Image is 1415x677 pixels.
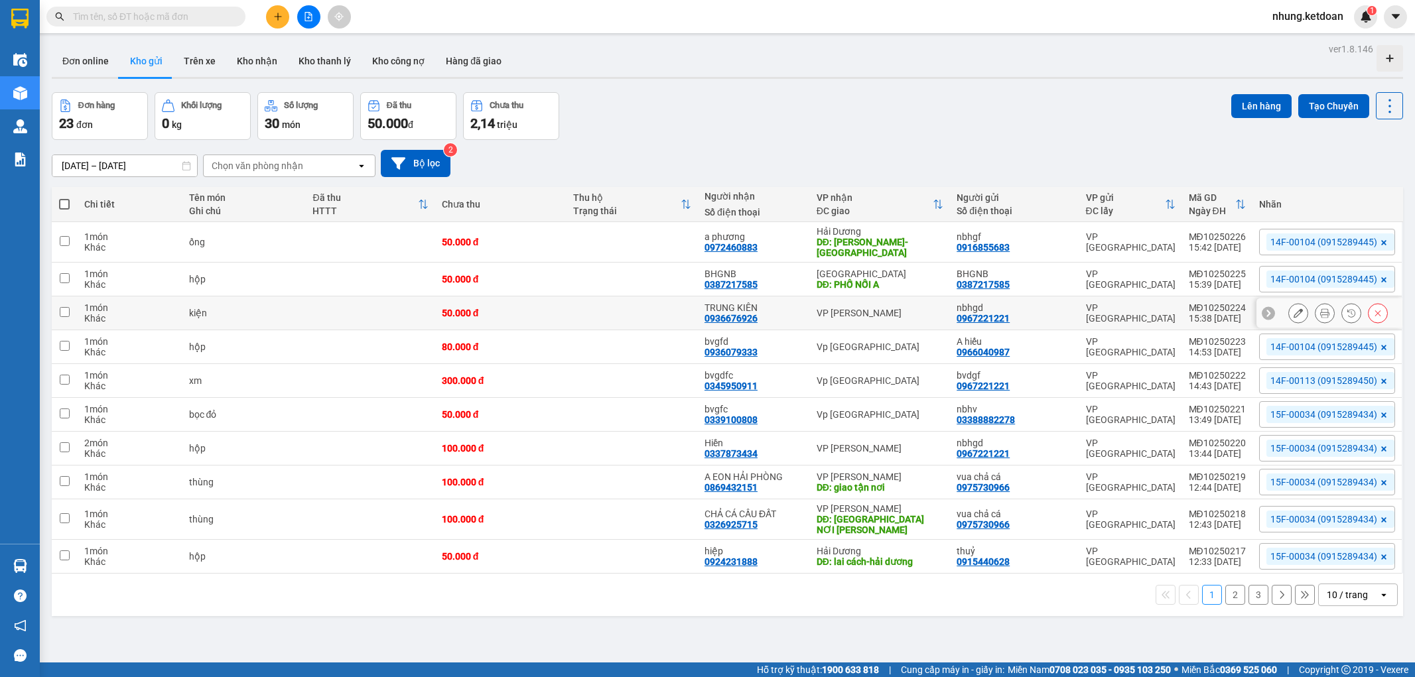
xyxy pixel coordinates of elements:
div: Hải Dương [817,226,943,237]
span: notification [14,619,27,632]
div: 0387217585 [957,279,1010,290]
span: 15F-00034 (0915289434) [1270,442,1377,454]
div: VP [GEOGRAPHIC_DATA] [1086,546,1176,567]
div: Đã thu [387,101,411,110]
div: ống [189,237,300,247]
div: 300.000 đ [442,375,560,386]
div: 1 món [84,509,176,519]
div: 50.000 đ [442,237,560,247]
div: Khác [84,381,176,391]
div: 15:38 [DATE] [1189,313,1246,324]
span: đ [408,119,413,130]
svg: open [1379,589,1389,600]
th: Toggle SortBy [567,187,698,222]
div: Khác [84,347,176,357]
div: 0337873434 [705,448,758,459]
span: 15F-00034 (0915289434) [1270,408,1377,420]
div: Người nhận [705,191,803,202]
div: 0869432151 [705,482,758,493]
div: VP nhận [817,192,933,203]
div: Số lượng [284,101,318,110]
span: caret-down [1390,11,1402,23]
div: MĐ10250223 [1189,336,1246,347]
button: caret-down [1384,5,1407,29]
div: 1 món [84,269,176,279]
div: thùng [189,514,300,524]
div: 100.000 đ [442,443,560,454]
span: Miền Bắc [1181,662,1277,677]
button: Lên hàng [1231,94,1292,118]
div: a phương [705,231,803,242]
span: ⚪️ [1174,667,1178,672]
th: Toggle SortBy [1182,187,1252,222]
div: MĐ10250220 [1189,438,1246,448]
div: BHGNB [957,269,1072,279]
div: Số điện thoại [957,206,1072,216]
div: nbhgd [957,302,1072,313]
div: Trạng thái [573,206,681,216]
div: Khác [84,313,176,324]
span: 2,14 [470,115,495,131]
div: bvgdfc [705,370,803,381]
div: VP [GEOGRAPHIC_DATA] [1086,471,1176,493]
div: 13:49 [DATE] [1189,414,1246,425]
div: Khác [84,556,176,567]
div: VP [GEOGRAPHIC_DATA] [1086,509,1176,530]
div: 0936676926 [705,313,758,324]
div: hộp [189,274,300,284]
div: nbhgf [957,231,1072,242]
span: aim [334,12,344,21]
span: 15F-00034 (0915289434) [1270,513,1377,525]
div: 0326925715 [705,519,758,530]
div: MĐ10250219 [1189,471,1246,482]
span: 30 [265,115,279,131]
img: warehouse-icon [13,559,27,573]
div: Thu hộ [573,192,681,203]
div: MĐ10250218 [1189,509,1246,519]
div: VP [PERSON_NAME] [817,308,943,318]
div: 12:44 [DATE] [1189,482,1246,493]
div: 15:42 [DATE] [1189,242,1246,253]
div: Hiền [705,438,803,448]
div: Ngày ĐH [1189,206,1235,216]
button: 3 [1248,585,1268,605]
div: 0924231888 [705,556,758,567]
span: nhung.ketdoan [1262,8,1354,25]
button: Chưa thu2,14 triệu [463,92,559,140]
div: nbhv [957,404,1072,414]
div: 100.000 đ [442,514,560,524]
div: 13:44 [DATE] [1189,448,1246,459]
div: Khối lượng [181,101,222,110]
input: Tìm tên, số ĐT hoặc mã đơn [73,9,230,24]
button: Đơn online [52,45,119,77]
div: 50.000 đ [442,551,560,562]
button: Tạo Chuyến [1298,94,1369,118]
button: Kho thanh lý [288,45,362,77]
div: DĐ: lai khê-hải dương [817,237,943,258]
div: VP [GEOGRAPHIC_DATA] [1086,231,1176,253]
span: 0 [162,115,169,131]
div: 1 món [84,404,176,414]
div: 03388882278 [957,414,1015,425]
div: VP [GEOGRAPHIC_DATA] [1086,404,1176,425]
div: 0967221221 [957,313,1010,324]
div: VP [GEOGRAPHIC_DATA] [1086,269,1176,290]
img: warehouse-icon [13,119,27,133]
div: TRUNG KIÊN [705,302,803,313]
div: Số điện thoại [705,207,803,217]
div: Khác [84,482,176,493]
div: Tạo kho hàng mới [1377,45,1403,72]
div: 0339100808 [705,414,758,425]
button: Hàng đã giao [435,45,512,77]
button: aim [328,5,351,29]
div: 0967221221 [957,448,1010,459]
div: 2 món [84,438,176,448]
div: Chưa thu [442,199,560,210]
div: xm [189,375,300,386]
span: 50.000 [368,115,408,131]
button: Đã thu50.000đ [360,92,456,140]
div: DĐ: lai cách-hải dương [817,556,943,567]
span: 1 [1369,6,1374,15]
div: VP [GEOGRAPHIC_DATA] [1086,438,1176,459]
div: 0967221221 [957,381,1010,391]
